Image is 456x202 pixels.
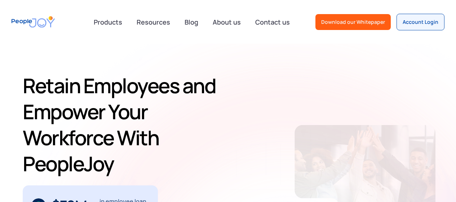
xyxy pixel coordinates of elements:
[403,18,438,26] div: Account Login
[397,14,444,30] a: Account Login
[315,14,391,30] a: Download our Whitepaper
[321,18,385,26] div: Download our Whitepaper
[208,14,245,30] a: About us
[180,14,203,30] a: Blog
[132,14,174,30] a: Resources
[251,14,294,30] a: Contact us
[89,15,127,29] div: Products
[12,12,55,32] a: home
[23,73,234,177] h1: Retain Employees and Empower Your Workforce With PeopleJoy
